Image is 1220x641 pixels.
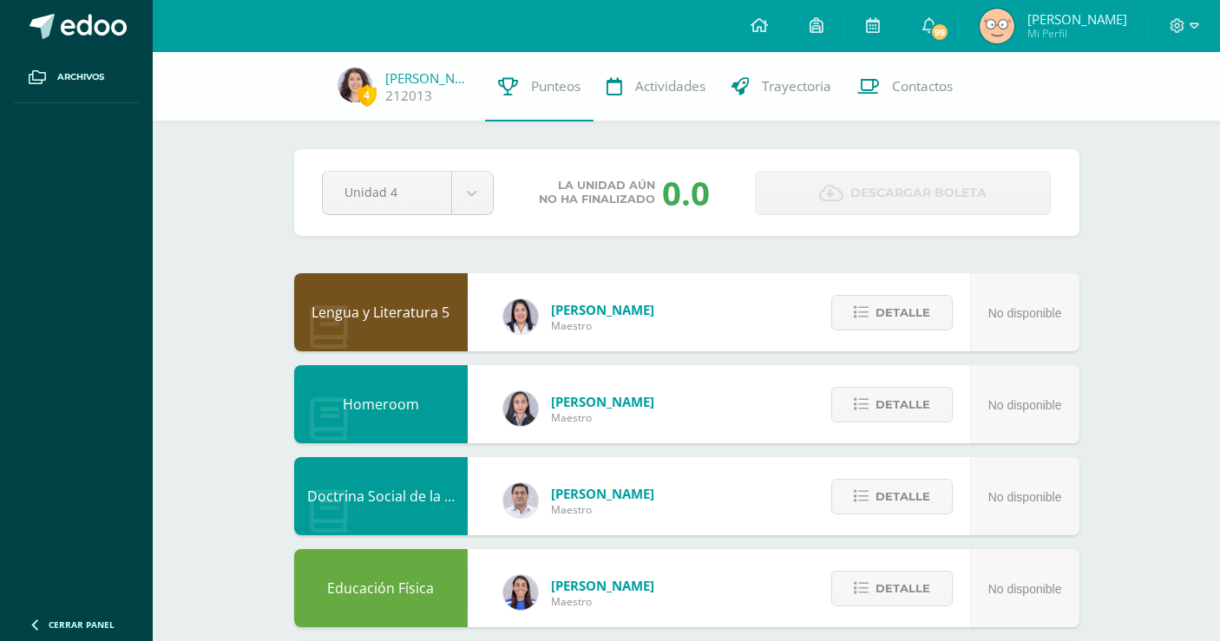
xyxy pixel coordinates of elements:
[294,365,468,443] div: Homeroom
[551,410,654,425] span: Maestro
[503,575,538,610] img: 0eea5a6ff783132be5fd5ba128356f6f.png
[988,306,1062,320] span: No disponible
[57,70,104,84] span: Archivos
[551,318,654,333] span: Maestro
[14,52,139,103] a: Archivos
[988,398,1062,412] span: No disponible
[503,391,538,426] img: 35694fb3d471466e11a043d39e0d13e5.png
[844,52,966,121] a: Contactos
[980,9,1014,43] img: d16b1e7981894d42e67b8a02ca8f59c5.png
[831,295,953,330] button: Detalle
[892,77,953,95] span: Contactos
[531,77,580,95] span: Punteos
[850,172,987,214] span: Descargar boleta
[662,170,710,215] div: 0.0
[551,594,654,609] span: Maestro
[929,23,948,42] span: 99
[503,483,538,518] img: 15aaa72b904403ebb7ec886ca542c491.png
[294,273,468,351] div: Lengua y Literatura 5
[503,299,538,334] img: fd1196377973db38ffd7ffd912a4bf7e.png
[357,84,377,106] span: 4
[876,297,930,329] span: Detalle
[988,582,1062,596] span: No disponible
[762,77,831,95] span: Trayectoria
[718,52,844,121] a: Trayectoria
[594,52,718,121] a: Actividades
[385,69,472,87] a: [PERSON_NAME]
[294,457,468,535] div: Doctrina Social de la Iglesia
[551,485,654,502] span: [PERSON_NAME]
[988,490,1062,504] span: No disponible
[551,393,654,410] span: [PERSON_NAME]
[876,389,930,421] span: Detalle
[323,172,493,214] a: Unidad 4
[551,577,654,594] span: [PERSON_NAME]
[1027,10,1127,28] span: [PERSON_NAME]
[338,68,372,102] img: cd821919ff7692dfa18a87eb32455e8d.png
[635,77,705,95] span: Actividades
[49,618,115,631] span: Cerrar panel
[831,479,953,514] button: Detalle
[344,172,430,213] span: Unidad 4
[551,301,654,318] span: [PERSON_NAME]
[831,387,953,422] button: Detalle
[485,52,594,121] a: Punteos
[876,481,930,513] span: Detalle
[831,571,953,606] button: Detalle
[294,549,468,627] div: Educación Física
[876,572,930,605] span: Detalle
[385,87,432,105] a: 212013
[539,179,655,206] span: La unidad aún no ha finalizado
[1027,26,1127,41] span: Mi Perfil
[551,502,654,517] span: Maestro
